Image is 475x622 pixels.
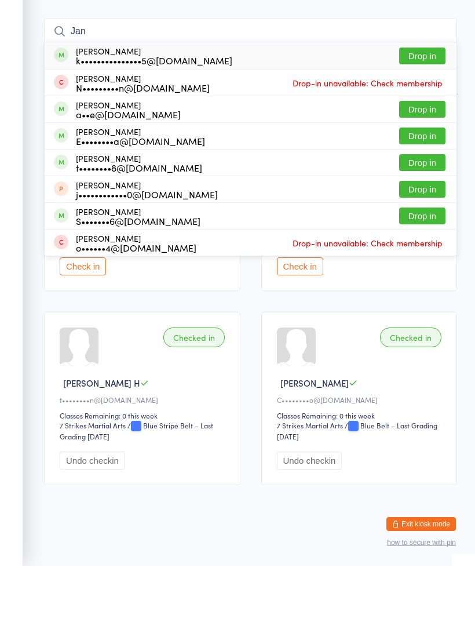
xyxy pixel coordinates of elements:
[277,451,445,461] div: C••••••••o@[DOMAIN_NAME]
[76,166,181,175] div: a••e@[DOMAIN_NAME]
[44,74,457,101] input: Search
[76,263,200,282] div: [PERSON_NAME]
[76,103,232,121] div: [PERSON_NAME]
[76,290,196,308] div: [PERSON_NAME]
[399,184,445,201] button: Drop in
[399,157,445,174] button: Drop in
[280,433,349,445] span: [PERSON_NAME]
[387,595,456,603] button: how to secure with pin
[76,157,181,175] div: [PERSON_NAME]
[44,12,439,23] span: [DATE] 10:15am
[76,272,200,282] div: S•••••••6@[DOMAIN_NAME]
[399,237,445,254] button: Drop in
[76,130,210,148] div: [PERSON_NAME]
[399,210,445,227] button: Drop in
[399,104,445,121] button: Drop in
[290,130,445,148] span: Drop-in unavailable: Check membership
[44,35,439,46] span: [PERSON_NAME]
[399,264,445,281] button: Drop in
[76,237,218,255] div: [PERSON_NAME]
[386,573,456,587] button: Exit kiosk mode
[76,246,218,255] div: j••••••••••••0@[DOMAIN_NAME]
[290,290,445,308] span: Drop-in unavailable: Check membership
[76,139,210,148] div: N•••••••••n@[DOMAIN_NAME]
[60,451,228,461] div: t••••••••n@[DOMAIN_NAME]
[60,467,228,476] div: Classes Remaining: 0 this week
[277,467,445,476] div: Classes Remaining: 0 this week
[76,210,202,228] div: [PERSON_NAME]
[163,384,225,403] div: Checked in
[60,314,106,332] button: Check in
[76,219,202,228] div: t••••••••8@[DOMAIN_NAME]
[277,508,342,526] button: Undo checkin
[76,112,232,121] div: k•••••••••••••••5@[DOMAIN_NAME]
[380,384,441,403] div: Checked in
[44,23,439,35] span: [PERSON_NAME]
[63,433,140,445] span: [PERSON_NAME] H
[60,476,126,486] div: 7 Strikes Martial Arts
[277,314,323,332] button: Check in
[44,46,457,58] span: 7 Strikes Martial Arts and 7 Strikes Martial Arts - Cubs
[60,508,125,526] button: Undo checkin
[277,476,343,486] div: 7 Strikes Martial Arts
[76,192,205,202] div: E••••••••a@[DOMAIN_NAME]
[76,299,196,308] div: o••••••4@[DOMAIN_NAME]
[76,183,205,202] div: [PERSON_NAME]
